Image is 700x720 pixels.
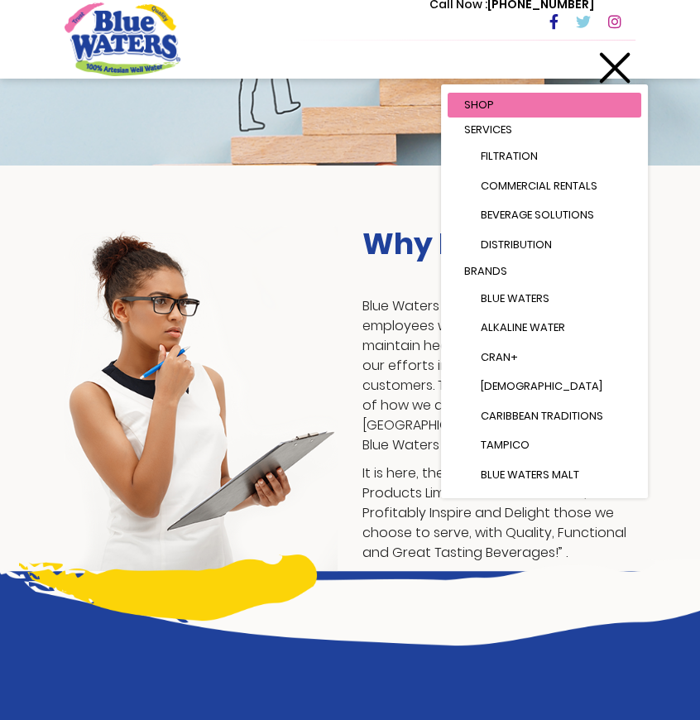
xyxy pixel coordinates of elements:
span: Caribbean Traditions [481,408,603,424]
span: Commercial Rentals [481,178,597,194]
span: Brands [464,263,507,279]
span: Cran+ [481,349,518,365]
p: It is here, the employees of Blue Waters Products Limited find their mission, “To Profitably Insp... [362,463,635,563]
span: Services [464,122,512,137]
h3: Why BlueWaters [362,226,635,262]
span: Tampico [481,437,530,453]
span: Filtration [481,148,538,164]
span: Distribution [481,237,552,252]
span: Blue Waters [481,290,549,306]
img: career-girl-image.png [65,226,338,571]
span: Blue Waters Malt [481,467,579,482]
span: [DEMOGRAPHIC_DATA] [481,378,602,394]
a: store logo [65,2,180,75]
span: Beverage Solutions [481,207,594,223]
span: Shop [464,97,494,113]
p: Blue Waters management and employees work daily to create and maintain healthy relationships, uni... [362,296,635,455]
img: career-yellow-bar.png [19,554,317,621]
span: Stamina [481,496,527,511]
span: Alkaline Water [481,319,565,335]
